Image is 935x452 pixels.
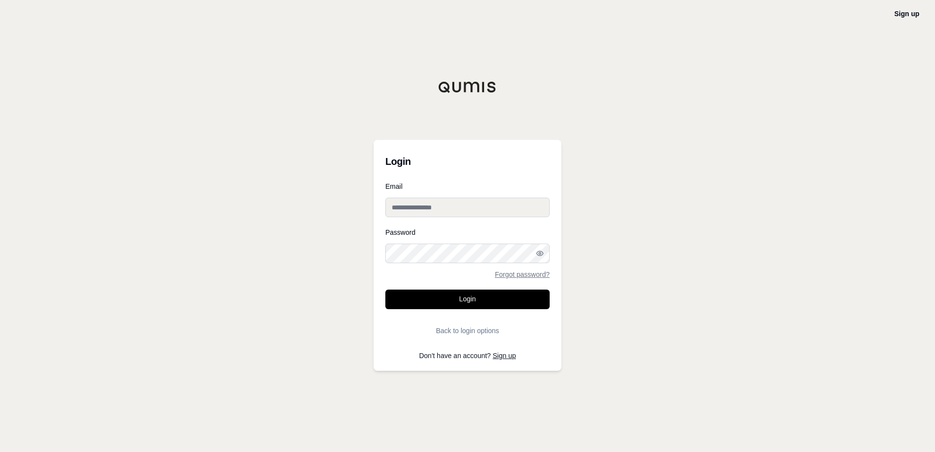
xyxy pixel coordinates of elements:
[493,352,516,360] a: Sign up
[385,290,550,309] button: Login
[385,152,550,171] h3: Login
[385,229,550,236] label: Password
[894,10,919,18] a: Sign up
[495,271,550,278] a: Forgot password?
[385,183,550,190] label: Email
[385,321,550,340] button: Back to login options
[385,352,550,359] p: Don't have an account?
[438,81,497,93] img: Qumis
